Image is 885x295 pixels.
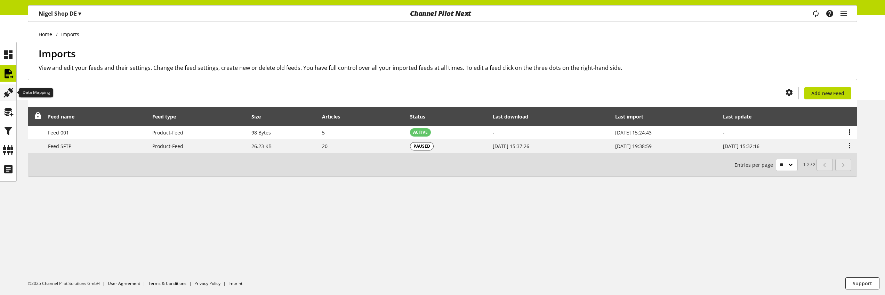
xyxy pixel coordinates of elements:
div: Size [251,113,268,120]
span: ACTIVE [413,129,428,136]
div: Data Mapping [19,88,53,98]
span: [DATE] 15:32:16 [723,143,759,149]
div: Last update [723,113,758,120]
span: Unlock to reorder rows [34,112,42,120]
span: Feed 001 [48,129,69,136]
span: Imports [39,47,76,60]
span: Add new Feed [811,90,844,97]
span: Entries per page [734,161,776,169]
a: Add new Feed [804,87,851,99]
span: 20 [322,143,328,149]
span: Product-Feed [152,143,183,149]
span: 26.23 KB [251,143,272,149]
span: 98 Bytes [251,129,271,136]
h2: View and edit your feeds and their settings. Change the feed settings, create new or delete old f... [39,64,857,72]
span: Support [853,280,872,287]
a: Terms & Conditions [148,280,186,286]
p: Nigel Shop DE [39,9,81,18]
span: 5 [322,129,325,136]
div: Last download [493,113,535,120]
nav: main navigation [28,5,857,22]
button: Support [845,277,879,289]
span: [DATE] 15:24:43 [615,129,652,136]
span: - [723,129,725,136]
a: Imprint [228,280,242,286]
li: ©2025 Channel Pilot Solutions GmbH [28,280,108,287]
div: Unlock to reorder rows [32,112,42,121]
div: Articles [322,113,347,120]
span: [DATE] 19:38:59 [615,143,652,149]
small: 1-2 / 2 [734,159,815,171]
div: Feed name [48,113,81,120]
div: Last import [615,113,650,120]
span: ▾ [78,10,81,17]
span: PAUSED [413,143,430,149]
span: [DATE] 15:37:26 [493,143,529,149]
div: Feed type [152,113,183,120]
span: Feed SFTP [48,143,71,149]
a: Home [39,31,56,38]
a: Privacy Policy [194,280,220,286]
a: User Agreement [108,280,140,286]
span: - [493,129,494,136]
div: Status [410,113,432,120]
span: Product-Feed [152,129,183,136]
